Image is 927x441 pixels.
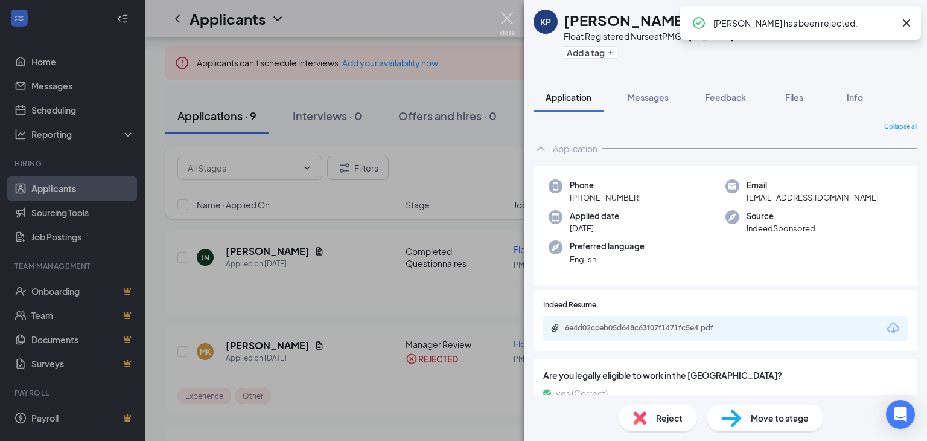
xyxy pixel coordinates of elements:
[747,192,879,204] span: [EMAIL_ADDRESS][DOMAIN_NAME]
[656,411,683,425] span: Reject
[692,16,706,30] svg: CheckmarkCircle
[886,321,900,336] svg: Download
[543,369,908,382] span: Are you legally eligible to work in the [GEOGRAPHIC_DATA]?
[556,387,608,400] span: yes (Correct)
[564,30,733,42] div: Float Registered Nurse at PMG - [US_STATE]
[550,323,560,333] svg: Paperclip
[607,49,614,56] svg: Plus
[564,10,689,30] h1: [PERSON_NAME]
[534,141,548,156] svg: ChevronUp
[628,92,669,103] span: Messages
[550,323,746,335] a: Paperclip6e4d02cceb05d648c63f07f1471fc5e4.pdf
[751,411,809,425] span: Move to stage
[543,300,596,311] span: Indeed Resume
[570,192,641,204] span: [PHONE_NUMBER]
[565,323,734,333] div: 6e4d02cceb05d648c63f07f1471fc5e4.pdf
[570,253,645,265] span: English
[747,222,815,234] span: IndeedSponsored
[747,179,879,192] span: Email
[546,92,591,103] span: Application
[886,400,915,429] div: Open Intercom Messenger
[785,92,803,103] span: Files
[847,92,863,103] span: Info
[564,46,617,59] button: PlusAdd a tag
[899,16,914,30] svg: Cross
[705,92,746,103] span: Feedback
[570,222,619,234] span: [DATE]
[884,122,917,132] span: Collapse all
[570,210,619,222] span: Applied date
[570,240,645,253] span: Preferred language
[747,210,815,222] span: Source
[553,143,597,155] div: Application
[570,179,641,192] span: Phone
[713,16,894,30] div: [PERSON_NAME] has been rejected.
[540,16,551,28] div: KP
